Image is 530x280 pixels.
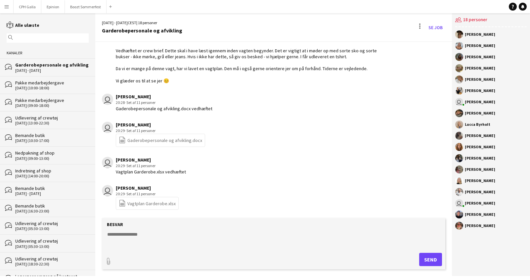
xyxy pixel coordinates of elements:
button: Send [419,253,442,266]
div: Hej alle sammen Så er det på fredag vi skal holde stor gallafest for 1900 af lufthavnens ansatte ... [116,23,387,84]
div: [DATE] (10:30-17:00) [15,138,89,143]
div: [PERSON_NAME] [465,156,495,160]
div: Indretning af shop [15,168,89,174]
div: [DATE] (05:30-13:00) [15,244,89,249]
div: [DATE] (10:00-18:00) [15,86,89,90]
label: Besvar [107,221,123,227]
div: [PERSON_NAME] [465,145,495,149]
div: 20:28 [116,100,212,106]
div: [DATE] (13:00-22:30) [15,121,89,125]
div: Garderobepersonale og afvikling [15,62,89,68]
div: Nedpakning af shop [15,150,89,156]
div: Pakke medarbejdergave [15,97,89,103]
div: [PERSON_NAME] [465,212,495,216]
div: [PERSON_NAME] [465,111,495,115]
div: Gaderobepersonale og afvikling.docx vedhæftet [116,106,212,112]
a: Vagtplan Garderobe.xlsx [119,200,176,207]
button: CPH Galla [14,0,41,13]
div: [PERSON_NAME] [465,32,495,36]
div: [PERSON_NAME] [116,185,179,191]
div: Udlevering af crewtøj [15,115,89,121]
div: Bemande butik [15,185,89,191]
div: [DATE] (09:00-18:00) [15,103,89,108]
div: Udlevering af crewtøj [15,238,89,244]
div: [PERSON_NAME] [465,167,495,171]
div: [PERSON_NAME] [465,100,495,104]
button: Boozt Sommerfest [65,0,107,13]
div: Bemande butik [15,132,89,138]
span: · Set af 11 personer [125,128,155,133]
div: [PERSON_NAME] [465,201,495,205]
div: 20:29 [116,163,186,169]
div: [DATE] - [DATE] [15,191,89,196]
button: Epinion [41,0,65,13]
a: Alle ulæste [7,22,39,28]
div: Garderobepersonale og afvikling [102,27,182,33]
div: Vagtplan Garderobe.xlsx vedhæftet [116,169,186,175]
div: [DATE] (09:00-13:00) [15,156,89,161]
div: [PERSON_NAME] [465,89,495,93]
div: [PERSON_NAME] [465,77,495,81]
div: [PERSON_NAME] [465,134,495,138]
div: 20:29 [116,191,179,197]
div: Lagergennemgang på kontoret [15,273,89,279]
div: [DATE] (14:00-20:00) [15,174,89,178]
div: [PERSON_NAME] [116,122,205,128]
div: [PERSON_NAME] [465,224,495,228]
div: [PERSON_NAME] [465,44,495,48]
div: 18 personer [455,13,527,27]
div: [PERSON_NAME] [465,55,495,59]
div: [DATE] - [DATE] [15,68,89,73]
div: 20:29 [116,128,205,134]
span: · Set af 11 personer [125,163,155,168]
div: [DATE] (05:30-13:00) [15,226,89,231]
div: [PERSON_NAME] [116,157,186,163]
div: Pakke medarbejdergave [15,80,89,86]
div: [DATE] (16:30-23:00) [15,209,89,213]
div: Bemande butik [15,203,89,209]
div: [PERSON_NAME] [116,94,212,100]
span: · Set af 11 personer [125,100,155,105]
span: · Set af 11 personer [125,191,155,196]
span: CEST [128,20,136,25]
div: [PERSON_NAME] [465,66,495,70]
div: Udlevering af crewtøj [15,256,89,262]
div: [DATE] (18:30-22:30) [15,262,89,266]
div: [PERSON_NAME] [465,190,495,194]
div: Udlevering af crewtøj [15,220,89,226]
div: [DATE] - [DATE] | 18 personer [102,20,182,26]
a: Gaderobepersonale og afvikling.docx [119,136,202,144]
div: Lucca Byrholt [465,122,490,126]
div: [PERSON_NAME] [465,179,495,183]
a: Se Job [426,22,445,33]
